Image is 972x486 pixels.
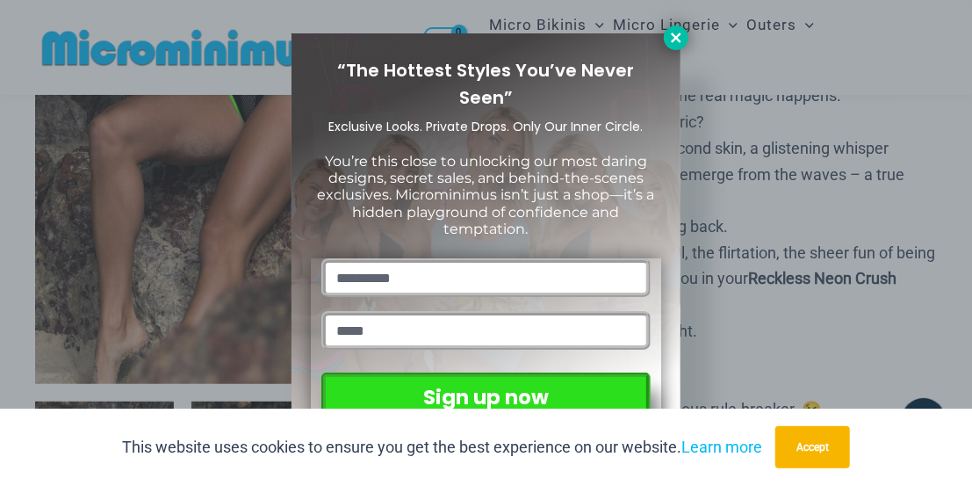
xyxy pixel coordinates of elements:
[122,434,762,461] p: This website uses cookies to ensure you get the best experience on our website.
[775,426,850,468] button: Accept
[321,373,651,423] button: Sign up now
[664,25,688,50] button: Close
[329,118,644,135] span: Exclusive Looks. Private Drops. Only Our Inner Circle.
[318,153,655,237] span: You’re this close to unlocking our most daring designs, secret sales, and behind-the-scenes exclu...
[681,438,762,456] a: Learn more
[338,58,635,110] span: “The Hottest Styles You’ve Never Seen”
